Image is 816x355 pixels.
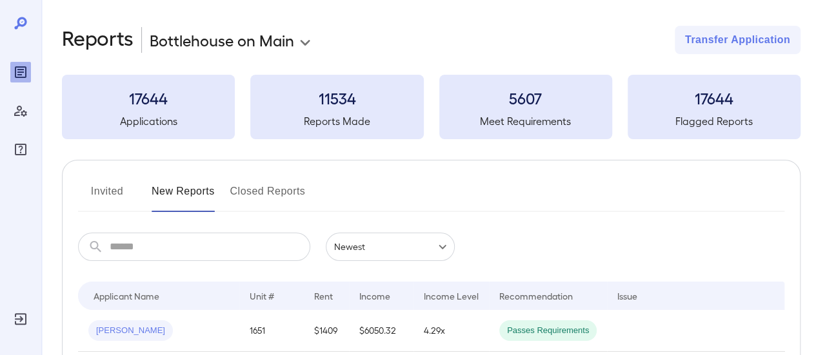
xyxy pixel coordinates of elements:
button: Transfer Application [675,26,801,54]
h3: 17644 [628,88,801,108]
div: Rent [314,288,335,303]
td: $6050.32 [349,310,413,352]
div: Reports [10,62,31,82]
div: FAQ [10,139,31,160]
td: 1651 [239,310,304,352]
h3: 11534 [250,88,423,108]
h3: 5607 [439,88,612,108]
div: Applicant Name [94,288,159,303]
span: [PERSON_NAME] [88,325,173,337]
h5: Meet Requirements [439,113,612,129]
td: $1409 [304,310,349,352]
div: Manage Users [10,101,31,121]
h5: Flagged Reports [628,113,801,129]
button: New Reports [152,181,215,212]
div: Recommendation [499,288,573,303]
div: Log Out [10,309,31,329]
button: Invited [78,181,136,212]
h2: Reports [62,26,134,54]
button: Closed Reports [230,181,306,212]
div: Unit # [250,288,274,303]
summary: 17644Applications11534Reports Made5607Meet Requirements17644Flagged Reports [62,75,801,139]
div: Issue [617,288,638,303]
h5: Reports Made [250,113,423,129]
h3: 17644 [62,88,235,108]
p: Bottlehouse on Main [150,30,294,50]
td: 4.29x [413,310,489,352]
div: Income [359,288,390,303]
span: Passes Requirements [499,325,597,337]
div: Income Level [424,288,479,303]
h5: Applications [62,113,235,129]
div: Newest [326,233,455,261]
